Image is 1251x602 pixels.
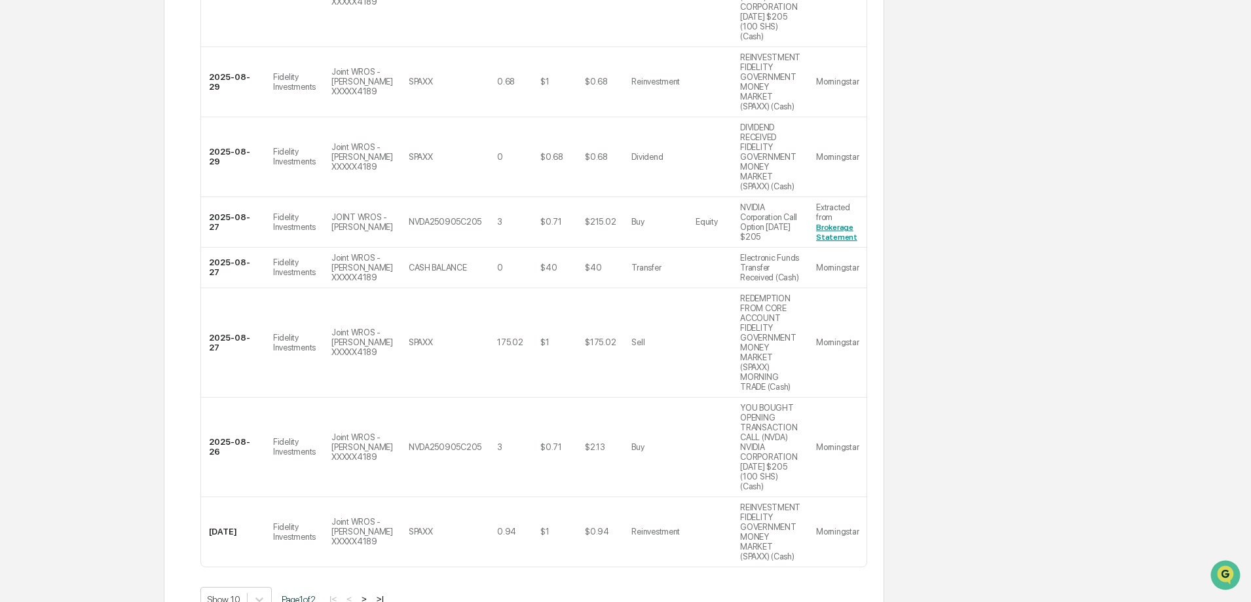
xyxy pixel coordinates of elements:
a: Powered byPylon [92,221,159,232]
div: CASH BALANCE [409,263,467,273]
td: 2025-08-27 [201,197,265,248]
td: Morningstar [808,248,867,288]
div: NVDA250905C205 [409,442,481,452]
div: We're available if you need us! [45,113,166,124]
td: Extracted from [808,197,867,248]
td: Joint WROS - [PERSON_NAME] XXXXX4189 [324,117,401,197]
td: Morningstar [808,497,867,567]
div: Buy [631,442,644,452]
div: Fidelity Investments [273,212,316,232]
div: $0.68 [585,152,608,162]
span: Preclearance [26,165,84,178]
td: [DATE] [201,497,265,567]
div: 3 [497,217,502,227]
div: Fidelity Investments [273,522,316,542]
iframe: Open customer support [1209,559,1244,594]
div: Fidelity Investments [273,257,316,277]
td: 2025-08-29 [201,47,265,117]
div: $1 [540,77,549,86]
span: Data Lookup [26,190,83,203]
div: Equity [696,217,717,227]
td: Morningstar [808,117,867,197]
a: 🗄️Attestations [90,160,168,183]
div: SPAXX [409,527,433,536]
div: $0.71 [540,217,562,227]
img: 1746055101610-c473b297-6a78-478c-a979-82029cc54cd1 [13,100,37,124]
div: REINVESTMENT FIDELITY GOVERNMENT MONEY MARKET (SPAXX) (Cash) [740,52,800,111]
td: Morningstar [808,288,867,398]
div: NVIDIA Corporation Call Option [DATE] $205 [740,202,800,242]
td: 2025-08-27 [201,248,265,288]
td: Morningstar [808,47,867,117]
td: 2025-08-27 [201,288,265,398]
td: 2025-08-26 [201,398,265,497]
div: Fidelity Investments [273,147,316,166]
div: 🖐️ [13,166,24,177]
td: Joint WROS - [PERSON_NAME] XXXXX4189 [324,248,401,288]
div: NVDA250905C205 [409,217,481,227]
div: Sell [631,337,644,347]
a: Brokerage Statement [816,223,857,242]
div: $40 [585,263,601,273]
div: REDEMPTION FROM CORE ACCOUNT FIDELITY GOVERNMENT MONEY MARKET (SPAXX) MORNING TRADE (Cash) [740,293,800,392]
div: $40 [540,263,557,273]
div: $215.02 [585,217,616,227]
div: Start new chat [45,100,215,113]
span: Attestations [108,165,162,178]
div: REINVESTMENT FIDELITY GOVERNMENT MONEY MARKET (SPAXX) (Cash) [740,502,800,561]
td: Joint WROS - [PERSON_NAME] XXXXX4189 [324,497,401,567]
div: Reinvestment [631,77,680,86]
td: Joint WROS - [PERSON_NAME] XXXXX4189 [324,288,401,398]
div: $175.02 [585,337,616,347]
div: 0 [497,152,503,162]
div: $0.68 [585,77,608,86]
div: 0.94 [497,527,516,536]
div: $0.68 [540,152,563,162]
div: SPAXX [409,152,433,162]
td: JOINT WROS - [PERSON_NAME] [324,197,401,248]
div: $1 [540,527,549,536]
div: Fidelity Investments [273,437,316,457]
td: 2025-08-29 [201,117,265,197]
span: Pylon [130,222,159,232]
div: 0.68 [497,77,515,86]
div: $1 [540,337,549,347]
div: $0.71 [540,442,562,452]
p: How can we help? [13,28,238,48]
button: Start new chat [223,104,238,120]
div: Reinvestment [631,527,680,536]
div: Dividend [631,152,663,162]
div: SPAXX [409,77,433,86]
div: $2.13 [585,442,605,452]
div: Transfer [631,263,661,273]
td: Morningstar [808,398,867,497]
div: 0 [497,263,503,273]
div: DIVIDEND RECEIVED FIDELITY GOVERNMENT MONEY MARKET (SPAXX) (Cash) [740,122,800,191]
div: Fidelity Investments [273,333,316,352]
div: Fidelity Investments [273,72,316,92]
td: Joint WROS - [PERSON_NAME] XXXXX4189 [324,47,401,117]
div: SPAXX [409,337,433,347]
div: 🔎 [13,191,24,202]
a: 🔎Data Lookup [8,185,88,208]
div: Electronic Funds Transfer Received (Cash) [740,253,800,282]
div: 🗄️ [95,166,105,177]
div: $0.94 [585,527,609,536]
div: 175.02 [497,337,523,347]
div: Buy [631,217,644,227]
div: YOU BOUGHT OPENING TRANSACTION CALL (NVDA) NVIDIA CORPORATION [DATE] $205 (100 SHS) (Cash) [740,403,800,491]
td: Joint WROS - [PERSON_NAME] XXXXX4189 [324,398,401,497]
div: 3 [497,442,502,452]
a: 🖐️Preclearance [8,160,90,183]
